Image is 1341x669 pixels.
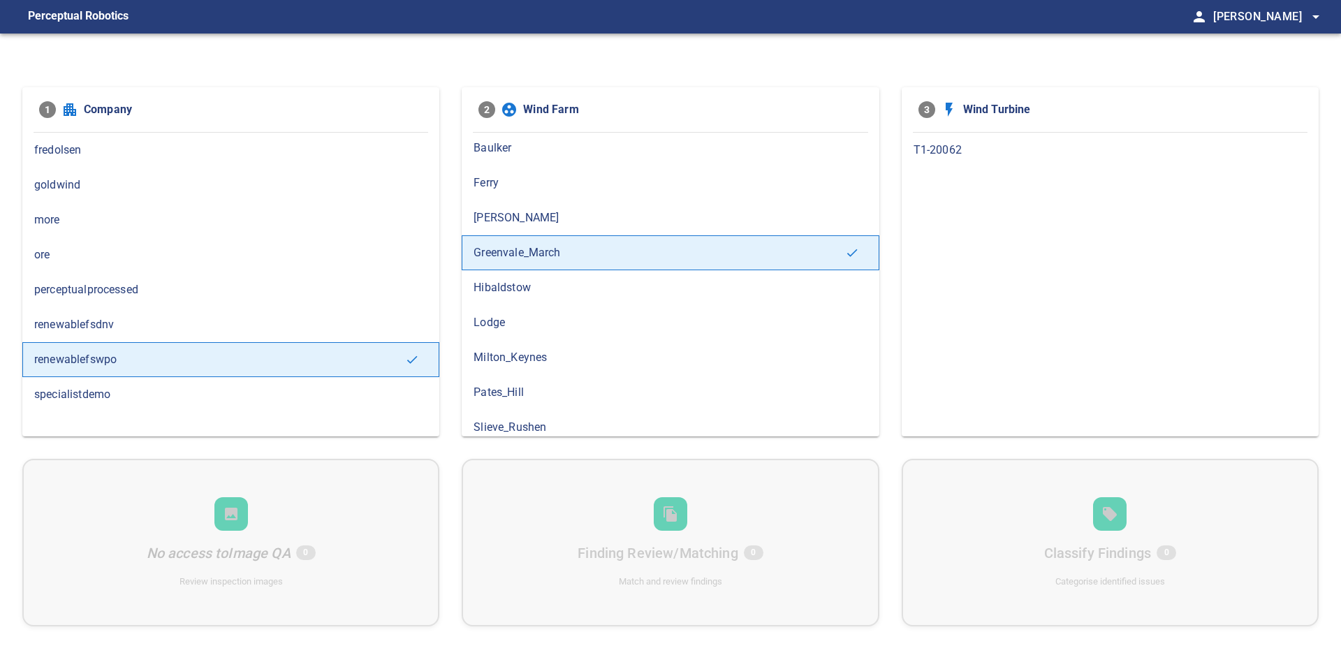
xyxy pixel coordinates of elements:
span: Hibaldstow [474,279,867,296]
span: renewablefswpo [34,351,405,368]
span: Greenvale_March [474,244,844,261]
span: Milton_Keynes [474,349,867,366]
span: perceptualprocessed [34,281,427,298]
span: goldwind [34,177,427,193]
div: renewablefsdnv [22,307,439,342]
span: Baulker [474,140,867,156]
span: T1-20062 [914,142,1307,159]
span: renewablefsdnv [34,316,427,333]
div: Greenvale_March [462,235,879,270]
div: Ferry [462,166,879,200]
div: more [22,203,439,237]
div: [PERSON_NAME] [462,200,879,235]
span: Wind Farm [523,101,862,118]
div: T1-20062 [902,133,1319,168]
div: Lodge [462,305,879,340]
span: Lodge [474,314,867,331]
div: ore [22,237,439,272]
span: Pates_Hill [474,384,867,401]
div: Baulker [462,131,879,166]
span: specialistdemo [34,386,427,403]
div: renewablefswpo [22,342,439,377]
figcaption: Perceptual Robotics [28,6,129,28]
div: goldwind [22,168,439,203]
span: person [1191,8,1208,25]
div: perceptualprocessed [22,272,439,307]
span: Ferry [474,175,867,191]
span: [PERSON_NAME] [1213,7,1324,27]
span: [PERSON_NAME] [474,209,867,226]
span: 3 [918,101,935,118]
div: Pates_Hill [462,375,879,410]
div: Milton_Keynes [462,340,879,375]
span: Slieve_Rushen [474,419,867,436]
span: fredolsen [34,142,427,159]
span: arrow_drop_down [1307,8,1324,25]
span: Wind Turbine [963,101,1302,118]
button: [PERSON_NAME] [1208,3,1324,31]
div: specialistdemo [22,377,439,412]
span: 2 [478,101,495,118]
span: 1 [39,101,56,118]
span: Company [84,101,423,118]
div: Slieve_Rushen [462,410,879,445]
span: more [34,212,427,228]
span: ore [34,247,427,263]
div: Hibaldstow [462,270,879,305]
div: fredolsen [22,133,439,168]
